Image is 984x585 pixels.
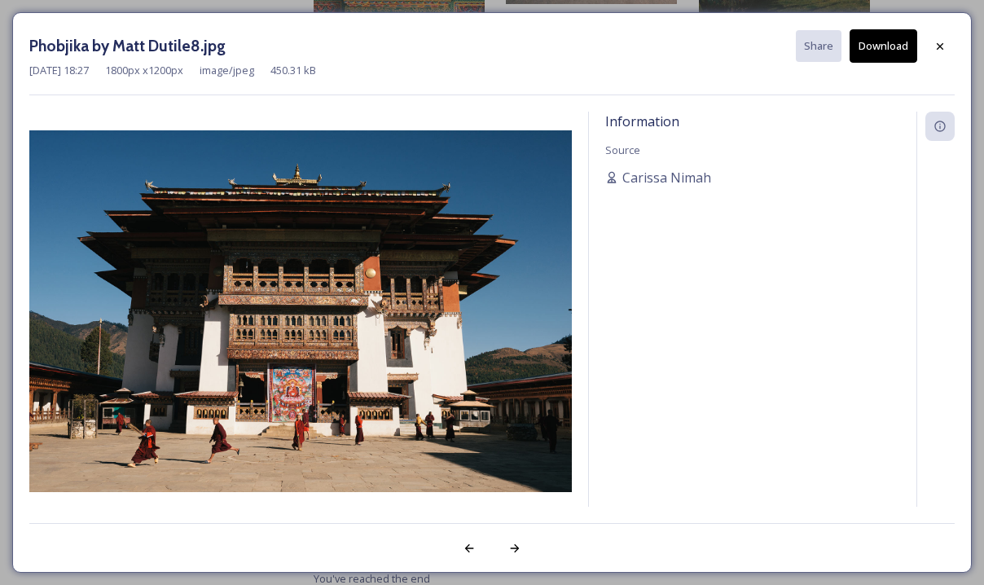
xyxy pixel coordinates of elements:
[105,63,183,78] span: 1800 px x 1200 px
[605,143,640,157] span: Source
[850,29,917,63] button: Download
[200,63,254,78] span: image/jpeg
[29,63,89,78] span: [DATE] 18:27
[270,63,316,78] span: 450.31 kB
[29,130,572,492] img: Phobjika%20by%20Matt%20Dutile8.jpg
[29,34,226,58] h3: Phobjika by Matt Dutile8.jpg
[622,168,711,187] span: Carissa Nimah
[796,30,841,62] button: Share
[605,112,679,130] span: Information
